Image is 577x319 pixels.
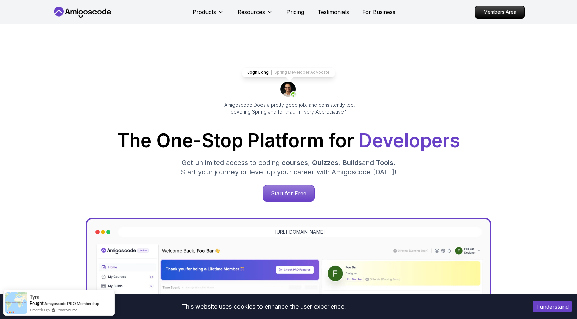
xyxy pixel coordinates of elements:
[475,6,524,18] p: Members Area
[362,8,395,16] a: For Business
[238,8,273,22] button: Resources
[30,294,40,300] span: Tyra
[193,8,224,22] button: Products
[318,8,349,16] a: Testimonials
[238,8,265,16] p: Resources
[286,8,304,16] a: Pricing
[193,8,216,16] p: Products
[5,292,27,314] img: provesource social proof notification image
[376,159,393,167] span: Tools
[359,129,460,152] span: Developers
[275,229,325,235] a: [URL][DOMAIN_NAME]
[475,6,525,19] a: Members Area
[274,70,330,75] p: Spring Developer Advocate
[247,70,269,75] p: Jogh Long
[44,301,99,306] a: Amigoscode PRO Membership
[58,131,519,150] h1: The One-Stop Platform for
[56,307,77,313] a: ProveSource
[533,301,572,312] button: Accept cookies
[30,300,44,306] span: Bought
[213,102,364,115] p: "Amigoscode Does a pretty good job, and consistently too, covering Spring and for that, I'm very ...
[282,159,308,167] span: courses
[280,82,297,98] img: josh long
[175,158,402,177] p: Get unlimited access to coding , , and . Start your journey or level up your career with Amigosco...
[535,277,577,309] iframe: chat widget
[263,185,314,201] p: Start for Free
[263,185,315,202] a: Start for Free
[342,159,362,167] span: Builds
[5,299,523,314] div: This website uses cookies to enhance the user experience.
[312,159,338,167] span: Quizzes
[30,307,50,313] span: a month ago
